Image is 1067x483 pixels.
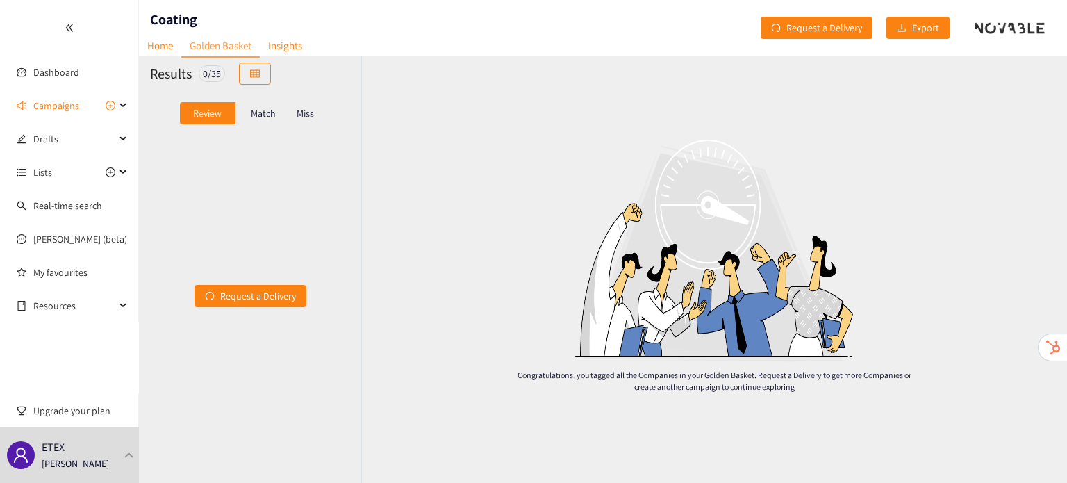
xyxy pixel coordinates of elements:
span: edit [17,134,26,144]
span: Campaigns [33,92,79,120]
h2: Results [150,64,192,83]
button: redoRequest a Delivery [761,17,872,39]
span: Lists [33,158,52,186]
iframe: Chat Widget [998,416,1067,483]
span: Upgrade your plan [33,397,128,425]
p: Congratulations, you tagged all the Companies in your Golden Basket. Request a Delivery to get mo... [511,369,918,393]
span: table [250,69,260,80]
a: Dashboard [33,66,79,79]
span: Request a Delivery [220,288,296,304]
span: trophy [17,406,26,416]
a: Insights [260,35,311,56]
p: Review [193,108,222,119]
a: Golden Basket [181,35,260,58]
span: sound [17,101,26,110]
a: [PERSON_NAME] (beta) [33,233,127,245]
button: table [239,63,271,85]
span: plus-circle [106,101,115,110]
span: download [897,23,907,34]
button: downloadExport [886,17,950,39]
a: Real-time search [33,199,102,212]
button: redoRequest a Delivery [195,285,306,307]
span: Request a Delivery [786,20,862,35]
span: redo [205,291,215,302]
p: Miss [297,108,314,119]
a: My favourites [33,259,128,286]
span: plus-circle [106,167,115,177]
p: [PERSON_NAME] [42,456,109,471]
span: Drafts [33,125,115,153]
span: double-left [65,23,74,33]
span: Export [912,20,939,35]
a: Home [139,35,181,56]
span: unordered-list [17,167,26,177]
p: Match [251,108,276,119]
p: ETEX [42,439,65,456]
span: user [13,447,29,464]
span: redo [771,23,781,34]
span: book [17,301,26,311]
span: Resources [33,292,115,320]
div: 0 / 35 [199,65,225,82]
h1: Coating [150,10,197,29]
